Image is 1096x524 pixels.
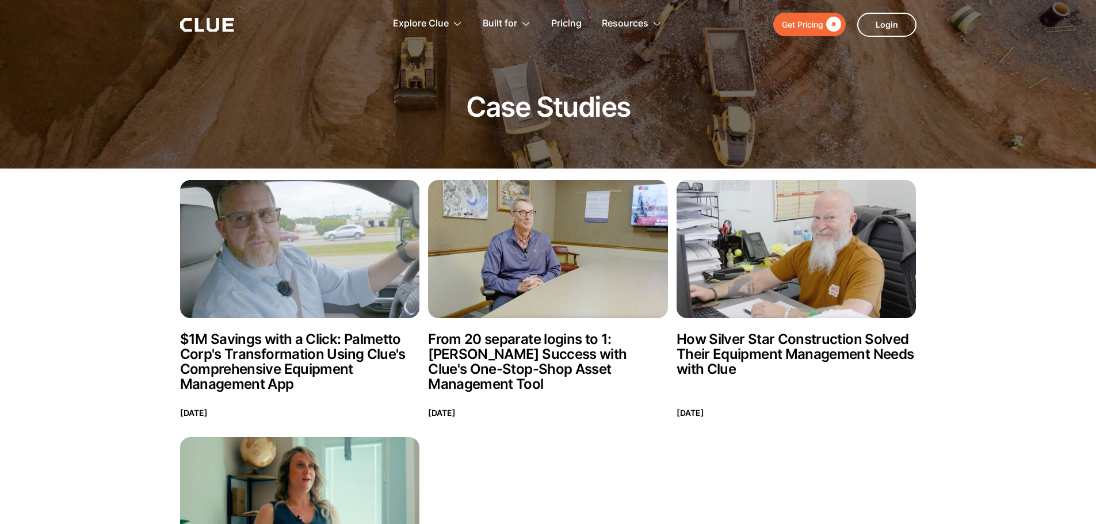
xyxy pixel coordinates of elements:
[466,92,631,123] h1: Case Studies
[823,17,841,32] div: 
[773,13,846,36] a: Get Pricing
[428,180,668,318] img: From 20 separate logins to 1: Igel's Success with Clue's One-Stop-Shop Asset Management Tool
[602,6,648,42] div: Resources
[782,17,823,32] div: Get Pricing
[483,6,517,42] div: Built for
[677,180,916,318] img: How Silver Star Construction Solved Their Equipment Management Needs with Clue
[602,6,662,42] div: Resources
[677,332,916,377] h2: How Silver Star Construction Solved Their Equipment Management Needs with Clue
[180,332,420,392] h2: $1M Savings with a Click: Palmetto Corp's Transformation Using Clue's Comprehensive Equipment Man...
[180,180,420,420] a: $1M Savings with a Click: Palmetto Corp's Transformation Using Clue's Comprehensive Equipment Man...
[393,6,449,42] div: Explore Clue
[428,332,668,392] h2: From 20 separate logins to 1: [PERSON_NAME] Success with Clue's One-Stop-Shop Asset Management Tool
[428,180,668,420] a: From 20 separate logins to 1: Igel's Success with Clue's One-Stop-Shop Asset Management ToolFrom ...
[677,406,704,420] p: [DATE]
[428,406,456,420] p: [DATE]
[180,406,208,420] p: [DATE]
[677,180,916,420] a: How Silver Star Construction Solved Their Equipment Management Needs with ClueHow Silver Star Con...
[180,180,420,318] img: $1M Savings with a Click: Palmetto Corp's Transformation Using Clue's Comprehensive Equipment Man...
[393,6,463,42] div: Explore Clue
[483,6,531,42] div: Built for
[551,6,582,42] a: Pricing
[857,13,916,37] a: Login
